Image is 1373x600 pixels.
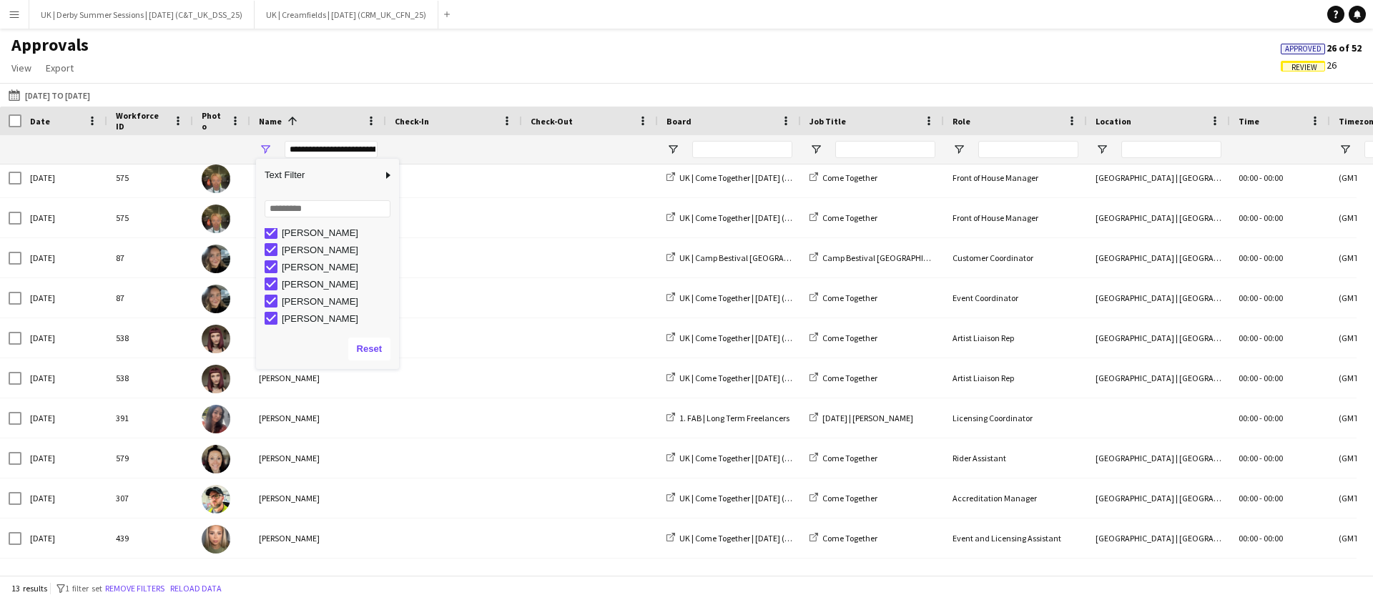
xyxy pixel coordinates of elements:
img: Emma Beszant [202,164,230,193]
a: Come Together [809,373,877,383]
span: 00:00 [1264,413,1283,423]
img: Libby Urvois [202,445,230,473]
img: Erin Brown [202,245,230,273]
button: Open Filter Menu [1096,143,1108,156]
span: 00:00 [1264,533,1283,544]
span: 00:00 [1264,252,1283,263]
span: 00:00 [1239,172,1258,183]
span: 00:00 [1264,493,1283,503]
img: Erin Brown [202,285,230,313]
div: 439 [107,518,193,558]
span: 00:00 [1264,212,1283,223]
div: Column Filter [256,159,399,369]
a: UK | Come Together | [DATE] (TEG_UK_CTG_25) [666,533,850,544]
div: [PERSON_NAME] [282,262,395,272]
div: Front of House Manager [944,158,1087,197]
span: 00:00 [1239,533,1258,544]
span: Review [1291,63,1317,72]
div: [PERSON_NAME] [282,313,395,324]
input: Role Filter Input [978,141,1078,158]
div: [DATE] [21,158,107,197]
span: Time [1239,116,1259,127]
div: [DATE] [21,358,107,398]
img: Mark Pryor [202,485,230,513]
div: [PERSON_NAME] [250,438,386,478]
div: Filter List [256,155,399,327]
span: Workforce ID [116,110,167,132]
div: Artist Liaison Rep [944,358,1087,398]
span: 00:00 [1264,172,1283,183]
div: 307 [107,478,193,518]
div: [PERSON_NAME] [250,318,386,358]
span: View [11,62,31,74]
span: 1. FAB | Long Term Freelancers [679,413,789,423]
div: [DATE] [21,198,107,237]
span: - [1259,493,1262,503]
span: 00:00 [1239,453,1258,463]
div: 538 [107,358,193,398]
img: Katie Mullen [202,405,230,433]
div: [PERSON_NAME] [250,398,386,438]
input: Job Title Filter Input [835,141,935,158]
button: Remove filters [102,581,167,596]
div: [PERSON_NAME] [282,245,395,255]
span: 00:00 [1239,333,1258,343]
span: Date [30,116,50,127]
span: UK | Come Together | [DATE] (TEG_UK_CTG_25) [679,292,850,303]
a: UK | Come Together | [DATE] (TEG_UK_CTG_25) [666,373,850,383]
div: Customer Coordinator [944,238,1087,277]
span: Text Filter [256,163,382,187]
div: [PERSON_NAME] [250,358,386,398]
a: UK | Camp Bestival [GEOGRAPHIC_DATA] | [DATE] (SFG/ APL_UK_CBS_25) [666,252,944,263]
span: Approved [1285,44,1322,54]
div: [DATE] [21,518,107,558]
div: [DATE] [21,238,107,277]
span: - [1259,212,1262,223]
span: UK | Come Together | [DATE] (TEG_UK_CTG_25) [679,533,850,544]
span: UK | Come Together | [DATE] (TEG_UK_CTG_25) [679,453,850,463]
a: [DATE] | [PERSON_NAME] [809,413,913,423]
button: Open Filter Menu [1339,143,1352,156]
div: Licensing Coordinator [944,398,1087,438]
div: Event Coordinator [944,278,1087,318]
div: [PERSON_NAME] [250,238,386,277]
div: [GEOGRAPHIC_DATA] | [GEOGRAPHIC_DATA], [GEOGRAPHIC_DATA] [1087,278,1230,318]
span: 00:00 [1239,413,1258,423]
div: [GEOGRAPHIC_DATA] | [GEOGRAPHIC_DATA], [GEOGRAPHIC_DATA] [1087,238,1230,277]
span: 00:00 [1239,373,1258,383]
a: Come Together [809,292,877,303]
button: Open Filter Menu [809,143,822,156]
span: - [1259,292,1262,303]
div: [GEOGRAPHIC_DATA] | [GEOGRAPHIC_DATA], [GEOGRAPHIC_DATA] [1087,318,1230,358]
a: UK | Come Together | [DATE] (TEG_UK_CTG_25) [666,212,850,223]
span: - [1259,172,1262,183]
div: Accreditation Manager [944,478,1087,518]
span: [DATE] | [PERSON_NAME] [822,413,913,423]
a: Export [40,59,79,77]
a: Come Together [809,333,877,343]
a: UK | Come Together | [DATE] (TEG_UK_CTG_25) [666,453,850,463]
img: Jess Miree [202,325,230,353]
span: - [1259,533,1262,544]
span: Role [953,116,970,127]
div: [PERSON_NAME] [282,279,395,290]
div: [DATE] [21,278,107,318]
button: UK | Creamfields | [DATE] (CRM_UK_CFN_25) [255,1,438,29]
span: Come Together [822,172,877,183]
span: UK | Camp Bestival [GEOGRAPHIC_DATA] | [DATE] (SFG/ APL_UK_CBS_25) [679,252,944,263]
span: Come Together [822,333,877,343]
div: [GEOGRAPHIC_DATA] | [GEOGRAPHIC_DATA], [GEOGRAPHIC_DATA] [1087,358,1230,398]
div: 391 [107,398,193,438]
span: 00:00 [1239,493,1258,503]
div: [PERSON_NAME] [250,198,386,237]
span: 00:00 [1239,292,1258,303]
span: 00:00 [1239,212,1258,223]
div: 575 [107,198,193,237]
a: Come Together [809,453,877,463]
span: Come Together [822,212,877,223]
span: Camp Bestival [GEOGRAPHIC_DATA] [822,252,955,263]
span: 1 filter set [65,583,102,594]
div: [GEOGRAPHIC_DATA] | [GEOGRAPHIC_DATA], [GEOGRAPHIC_DATA] [1087,158,1230,197]
span: Come Together [822,373,877,383]
input: Board Filter Input [692,141,792,158]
